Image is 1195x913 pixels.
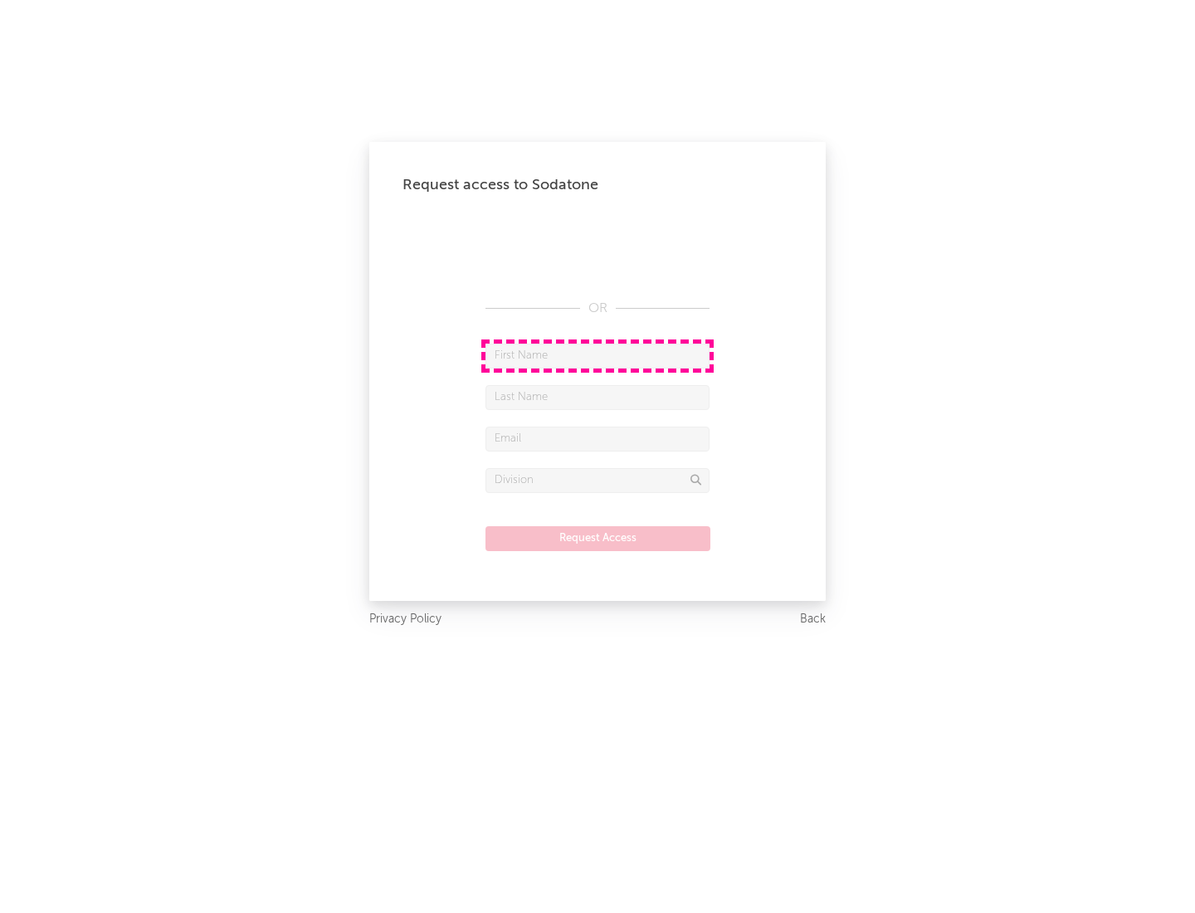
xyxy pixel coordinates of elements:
[485,385,710,410] input: Last Name
[485,344,710,369] input: First Name
[485,526,710,551] button: Request Access
[402,175,793,195] div: Request access to Sodatone
[485,299,710,319] div: OR
[485,427,710,452] input: Email
[369,609,441,630] a: Privacy Policy
[485,468,710,493] input: Division
[800,609,826,630] a: Back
